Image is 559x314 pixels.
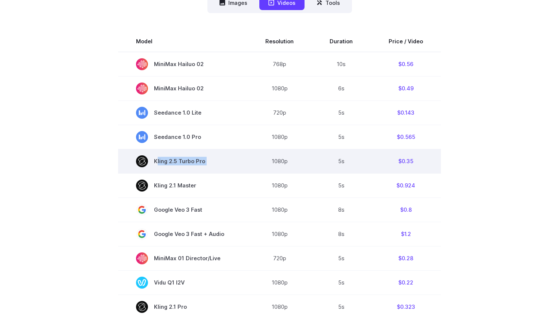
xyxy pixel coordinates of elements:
td: $0.8 [371,198,441,222]
td: $0.35 [371,149,441,173]
td: 1080p [247,149,312,173]
td: 1080p [247,125,312,149]
td: 1080p [247,76,312,100]
td: 8s [312,198,371,222]
td: 5s [312,100,371,125]
span: MiniMax Hailuo 02 [136,83,229,94]
td: 5s [312,149,371,173]
td: $0.22 [371,270,441,295]
td: 5s [312,270,371,295]
td: 1080p [247,270,312,295]
td: 5s [312,246,371,270]
td: 720p [247,246,312,270]
td: $0.49 [371,76,441,100]
span: MiniMax Hailuo 02 [136,58,229,70]
td: 5s [312,125,371,149]
td: $0.924 [371,173,441,198]
td: $0.56 [371,52,441,77]
td: 6s [312,76,371,100]
span: Seedance 1.0 Pro [136,131,229,143]
td: $1.2 [371,222,441,246]
span: Vidu Q1 I2V [136,277,229,289]
td: 8s [312,222,371,246]
td: 720p [247,100,312,125]
th: Duration [312,31,371,52]
td: $0.143 [371,100,441,125]
span: Seedance 1.0 Lite [136,107,229,119]
span: Google Veo 3 Fast + Audio [136,228,229,240]
th: Price / Video [371,31,441,52]
td: 768p [247,52,312,77]
th: Model [118,31,247,52]
td: 10s [312,52,371,77]
td: 1080p [247,198,312,222]
th: Resolution [247,31,312,52]
span: MiniMax 01 Director/Live [136,252,229,264]
span: Kling 2.1 Pro [136,301,229,313]
td: $0.28 [371,246,441,270]
td: 1080p [247,222,312,246]
td: 5s [312,173,371,198]
td: 1080p [247,173,312,198]
span: Kling 2.5 Turbo Pro [136,155,229,167]
td: $0.565 [371,125,441,149]
span: Kling 2.1 Master [136,180,229,192]
span: Google Veo 3 Fast [136,204,229,216]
